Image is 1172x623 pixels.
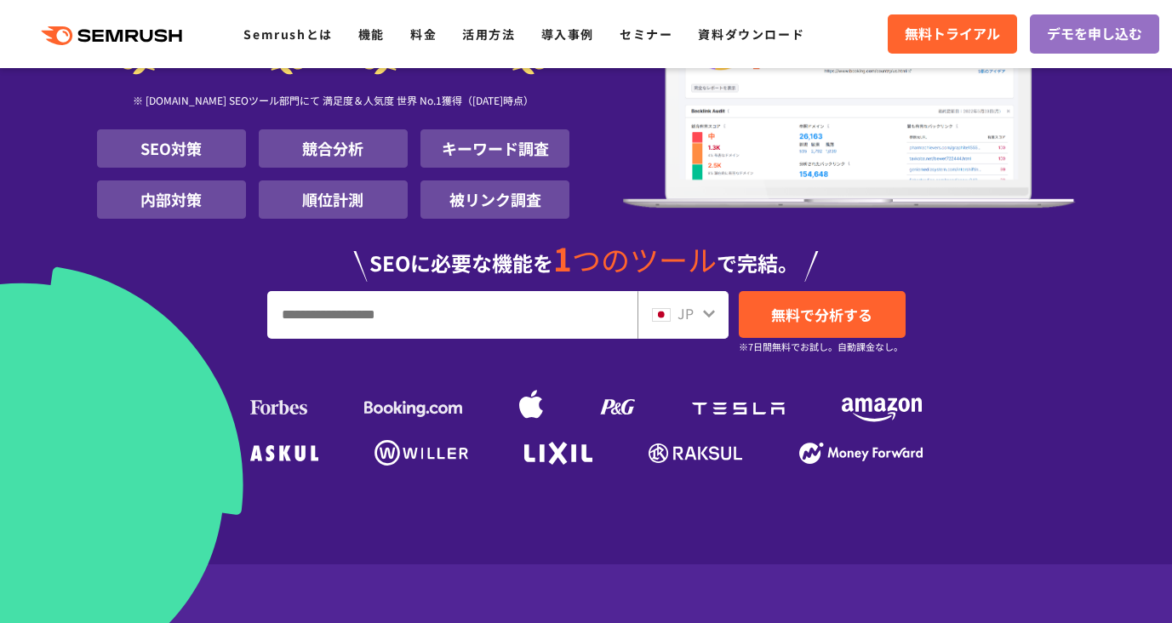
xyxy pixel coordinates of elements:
li: 競合分析 [259,129,408,168]
a: 無料トライアル [888,14,1017,54]
input: URL、キーワードを入力してください [268,292,637,338]
span: 無料で分析する [771,304,872,325]
a: セミナー [620,26,672,43]
a: 活用方法 [462,26,515,43]
span: で完結。 [717,248,798,277]
a: 無料で分析する [739,291,906,338]
small: ※7日間無料でお試し。自動課金なし。 [739,339,903,355]
li: SEO対策 [97,129,246,168]
span: 1 [553,235,572,281]
div: SEOに必要な機能を [97,226,1076,282]
a: 機能 [358,26,385,43]
div: ※ [DOMAIN_NAME] SEOツール部門にて 満足度＆人気度 世界 No.1獲得（[DATE]時点） [97,75,570,129]
span: デモを申し込む [1047,23,1142,45]
a: 料金 [410,26,437,43]
a: 導入事例 [541,26,594,43]
span: 無料トライアル [905,23,1000,45]
span: つのツール [572,238,717,280]
li: 順位計測 [259,180,408,219]
a: デモを申し込む [1030,14,1159,54]
li: キーワード調査 [420,129,569,168]
a: 資料ダウンロード [698,26,804,43]
li: 内部対策 [97,180,246,219]
li: 被リンク調査 [420,180,569,219]
span: JP [677,303,694,323]
a: Semrushとは [243,26,332,43]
